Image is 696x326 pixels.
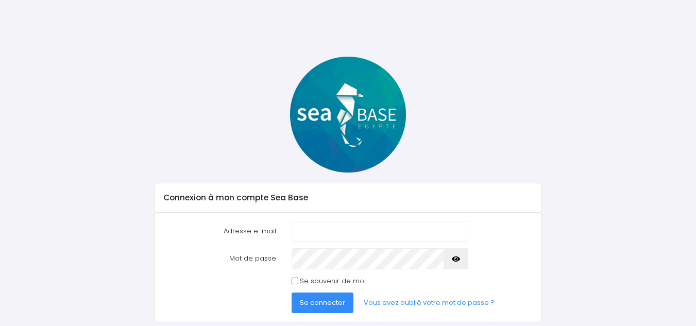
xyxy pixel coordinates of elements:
[300,276,366,286] label: Se souvenir de moi
[292,293,353,313] button: Se connecter
[155,183,541,212] div: Connexion à mon compte Sea Base
[156,221,284,242] label: Adresse e-mail
[355,293,503,313] a: Vous avez oublié votre mot de passe ?
[156,248,284,269] label: Mot de passe
[300,298,345,307] span: Se connecter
